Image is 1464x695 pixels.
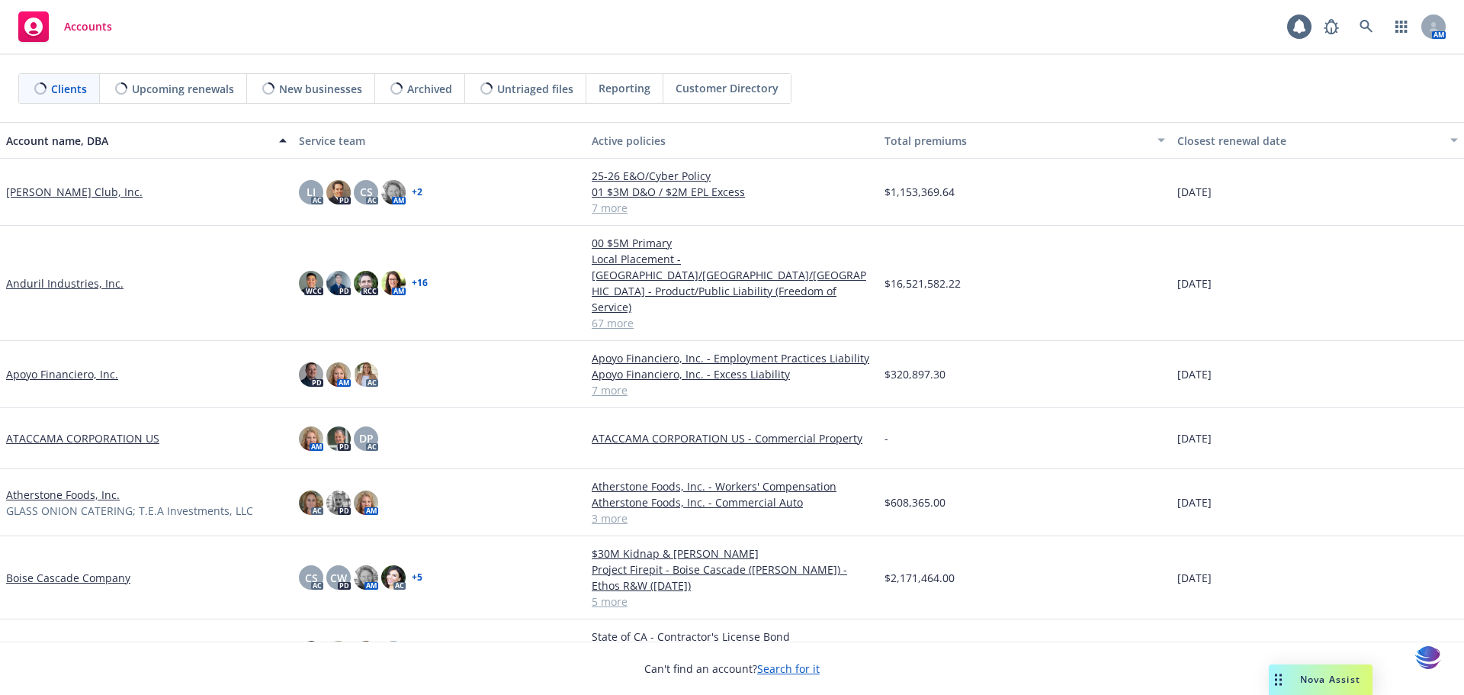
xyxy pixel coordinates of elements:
a: ATACCAMA CORPORATION US - Commercial Property [592,430,872,446]
span: [DATE] [1177,430,1212,446]
a: Apoyo Financiero, Inc. - Excess Liability [592,366,872,382]
span: Reporting [599,80,650,96]
a: Atherstone Foods, Inc. - Commercial Auto [592,494,872,510]
span: LI [307,184,316,200]
span: GLASS ONION CATERING; T.E.A Investments, LLC [6,503,253,519]
span: Accounts [64,21,112,33]
span: Can't find an account? [644,661,820,677]
span: CW [330,570,347,586]
a: [PERSON_NAME] Club, Inc. [6,184,143,200]
span: $608,365.00 [884,494,945,510]
img: photo [354,565,378,590]
a: 7 more [592,382,872,398]
div: Active policies [592,133,872,149]
span: Customer Directory [676,80,779,96]
img: photo [381,565,406,590]
img: photo [326,271,351,295]
img: photo [354,491,378,515]
a: Search [1351,11,1382,42]
img: photo [354,271,378,295]
span: [DATE] [1177,184,1212,200]
span: $320,897.30 [884,366,945,382]
a: 67 more [592,315,872,331]
span: [DATE] [1177,366,1212,382]
a: Apoyo Financiero, Inc. - Employment Practices Liability [592,350,872,366]
a: 01 $3M D&O / $2M EPL Excess [592,184,872,200]
a: Anduril Industries, Inc. [6,275,124,291]
a: State of CA - Contractor's License Bond [592,629,872,645]
img: photo [326,362,351,387]
img: photo [299,491,323,515]
span: CS [305,570,318,586]
a: Atherstone Foods, Inc. [6,487,120,503]
img: photo [299,271,323,295]
a: + 16 [412,278,428,288]
img: photo [326,491,351,515]
a: Search for it [757,661,820,676]
a: Apoyo Financiero, Inc. [6,366,118,382]
button: Closest renewal date [1171,122,1464,159]
a: Accounts [12,5,118,48]
a: Local Placement - [GEOGRAPHIC_DATA]/[GEOGRAPHIC_DATA]/[GEOGRAPHIC_DATA] - Product/Public Liabilit... [592,251,872,315]
span: [DATE] [1177,275,1212,291]
a: Boise Cascade Company [6,570,130,586]
img: photo [381,271,406,295]
button: Active policies [586,122,878,159]
span: DP [359,430,374,446]
a: 00 $5M Primary [592,235,872,251]
span: [DATE] [1177,570,1212,586]
img: svg+xml;base64,PHN2ZyB3aWR0aD0iMzQiIGhlaWdodD0iMzQiIHZpZXdCb3g9IjAgMCAzNCAzNCIgZmlsbD0ibm9uZSIgeG... [1415,644,1441,672]
span: Nova Assist [1300,673,1360,686]
span: $16,521,582.22 [884,275,961,291]
span: - [884,430,888,446]
button: Total premiums [878,122,1171,159]
span: Untriaged files [497,81,573,97]
img: photo [299,641,323,665]
img: photo [326,641,351,665]
a: Atherstone Foods, Inc. - Workers' Compensation [592,478,872,494]
div: Closest renewal date [1177,133,1441,149]
span: [DATE] [1177,494,1212,510]
img: photo [326,180,351,204]
a: Project Firepit - Boise Cascade ([PERSON_NAME]) - Ethos R&W ([DATE]) [592,561,872,594]
a: + 5 [412,573,422,582]
span: Archived [407,81,452,97]
a: 7 more [592,200,872,216]
div: Total premiums [884,133,1148,149]
img: photo [326,426,351,451]
a: $30M Kidnap & [PERSON_NAME] [592,545,872,561]
img: photo [354,362,378,387]
button: Service team [293,122,586,159]
span: Clients [51,81,87,97]
a: 5 more [592,594,872,610]
img: photo [354,641,378,665]
a: 3 more [592,510,872,526]
span: Upcoming renewals [132,81,234,97]
span: $2,171,464.00 [884,570,955,586]
span: New businesses [279,81,362,97]
div: Drag to move [1269,664,1288,695]
span: CS [360,184,373,200]
a: 25-26 E&O/Cyber Policy [592,168,872,184]
a: + 2 [412,188,422,197]
img: photo [299,426,323,451]
img: photo [381,180,406,204]
a: Report a Bug [1316,11,1347,42]
a: ATACCAMA CORPORATION US [6,430,159,446]
div: Account name, DBA [6,133,270,149]
span: $1,153,369.64 [884,184,955,200]
button: Nova Assist [1269,664,1372,695]
div: Service team [299,133,579,149]
a: Switch app [1386,11,1417,42]
img: photo [299,362,323,387]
